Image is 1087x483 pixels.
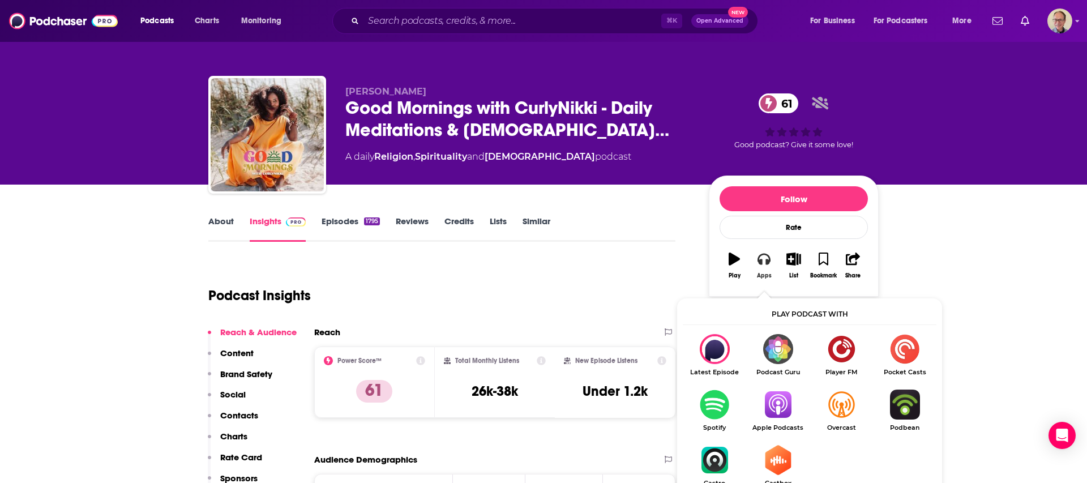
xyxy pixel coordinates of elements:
p: Social [220,389,246,400]
span: 61 [770,93,798,113]
h2: Total Monthly Listens [455,357,519,365]
span: Player FM [810,369,873,376]
button: open menu [944,12,986,30]
a: Player FMPlayer FM [810,334,873,376]
span: More [952,13,972,29]
a: PodbeanPodbean [873,390,936,431]
button: Follow [720,186,868,211]
button: Brand Safety [208,369,272,390]
p: Contacts [220,410,258,421]
p: Brand Safety [220,369,272,379]
a: Reviews [396,216,429,242]
button: Play [720,245,749,286]
div: Play [729,272,741,279]
span: Good podcast? Give it some love! [734,140,853,149]
span: Podbean [873,424,936,431]
a: InsightsPodchaser Pro [250,216,306,242]
a: OvercastOvercast [810,390,873,431]
span: Overcast [810,424,873,431]
span: New [728,7,748,18]
span: ⌘ K [661,14,682,28]
p: Reach & Audience [220,327,297,337]
div: Apps [757,272,772,279]
p: 61 [356,380,392,403]
a: SpotifySpotify [683,390,746,431]
button: Rate Card [208,452,262,473]
div: Bookmark [810,272,837,279]
button: open menu [866,12,944,30]
a: Show notifications dropdown [988,11,1007,31]
span: Monitoring [241,13,281,29]
button: Share [838,245,868,286]
a: Credits [444,216,474,242]
button: open menu [802,12,869,30]
a: Similar [523,216,550,242]
div: A daily podcast [345,150,631,164]
div: Open Intercom Messenger [1049,422,1076,449]
span: Open Advanced [696,18,743,24]
button: Open AdvancedNew [691,14,748,28]
span: Logged in as tommy.lynch [1047,8,1072,33]
h2: New Episode Listens [575,357,637,365]
div: Play podcast with [683,304,936,325]
a: Lists [490,216,507,242]
h1: Podcast Insights [208,287,311,304]
button: Contacts [208,410,258,431]
span: For Podcasters [874,13,928,29]
div: Search podcasts, credits, & more... [343,8,769,34]
a: Apple PodcastsApple Podcasts [746,390,810,431]
button: Reach & Audience [208,327,297,348]
div: Share [845,272,861,279]
img: Podchaser Pro [286,217,306,226]
span: Spotify [683,424,746,431]
a: Episodes1795 [322,216,380,242]
span: and [467,151,485,162]
p: Rate Card [220,452,262,463]
button: List [779,245,808,286]
img: Good Mornings with CurlyNikki - Daily Meditations & Catholic Prayers for Healing [211,78,324,191]
img: Podchaser - Follow, Share and Rate Podcasts [9,10,118,32]
span: [PERSON_NAME] [345,86,426,97]
button: Apps [749,245,778,286]
div: 1795 [364,217,380,225]
div: List [789,272,798,279]
a: [DEMOGRAPHIC_DATA] [485,151,595,162]
a: Spirituality [415,151,467,162]
img: User Profile [1047,8,1072,33]
h2: Power Score™ [337,357,382,365]
a: Religion [374,151,413,162]
a: Charts [187,12,226,30]
p: Charts [220,431,247,442]
button: Bookmark [808,245,838,286]
span: For Business [810,13,855,29]
span: Charts [195,13,219,29]
h3: Under 1.2k [583,383,648,400]
span: Pocket Casts [873,369,936,376]
span: Podcasts [140,13,174,29]
span: Apple Podcasts [746,424,810,431]
h3: 26k-38k [472,383,518,400]
div: Good Mornings with CurlyNikki - Daily Meditations & Catholic Prayers for Healing on Latest Episode [683,334,746,376]
a: 61 [759,93,798,113]
button: Charts [208,431,247,452]
button: open menu [233,12,296,30]
button: open menu [132,12,189,30]
div: Rate [720,216,868,239]
input: Search podcasts, credits, & more... [363,12,661,30]
button: Show profile menu [1047,8,1072,33]
a: Show notifications dropdown [1016,11,1034,31]
a: About [208,216,234,242]
p: Content [220,348,254,358]
span: Latest Episode [683,369,746,376]
h2: Reach [314,327,340,337]
a: Pocket CastsPocket Casts [873,334,936,376]
div: 61Good podcast? Give it some love! [709,86,879,156]
h2: Audience Demographics [314,454,417,465]
span: Podcast Guru [746,369,810,376]
a: Podcast GuruPodcast Guru [746,334,810,376]
button: Social [208,389,246,410]
button: Content [208,348,254,369]
span: , [413,151,415,162]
